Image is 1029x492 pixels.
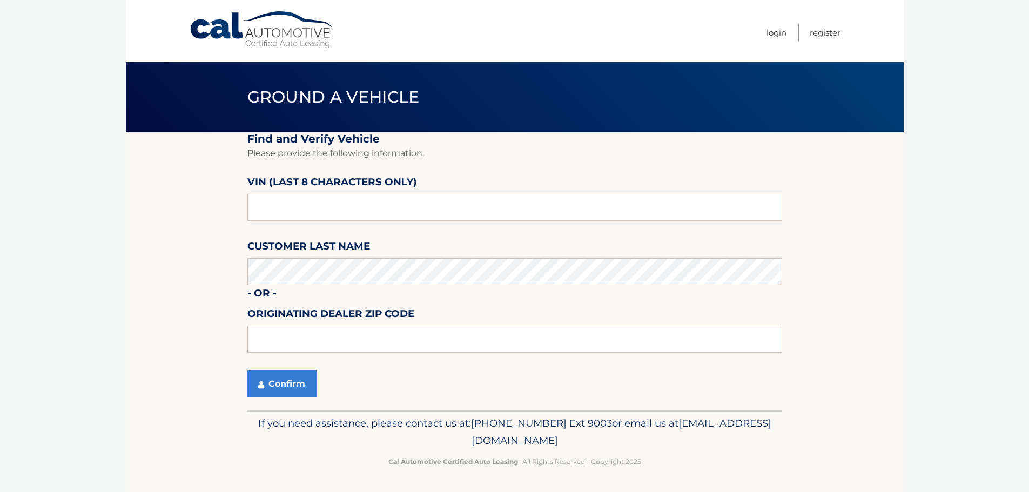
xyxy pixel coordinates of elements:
[189,11,335,49] a: Cal Automotive
[471,417,612,429] span: [PHONE_NUMBER] Ext 9003
[254,415,775,449] p: If you need assistance, please contact us at: or email us at
[247,174,417,194] label: VIN (last 8 characters only)
[247,306,414,326] label: Originating Dealer Zip Code
[247,146,782,161] p: Please provide the following information.
[810,24,840,42] a: Register
[766,24,786,42] a: Login
[254,456,775,467] p: - All Rights Reserved - Copyright 2025
[388,457,518,466] strong: Cal Automotive Certified Auto Leasing
[247,370,317,397] button: Confirm
[247,238,370,258] label: Customer Last Name
[247,87,420,107] span: Ground a Vehicle
[247,132,782,146] h2: Find and Verify Vehicle
[247,285,277,305] label: - or -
